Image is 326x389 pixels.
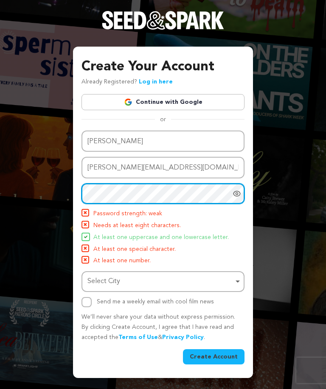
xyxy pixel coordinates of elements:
label: Send me a weekly email with cool film news [97,299,214,305]
span: At least one number. [93,256,151,266]
img: Seed&Spark Icon [82,210,88,216]
a: Seed&Spark Homepage [102,11,224,47]
a: Terms of Use [118,334,158,340]
p: We’ll never share your data without express permission. By clicking Create Account, I agree that ... [81,312,244,342]
span: Password strength: weak [93,209,162,219]
h3: Create Your Account [81,57,244,77]
a: Log in here [139,79,173,85]
img: Seed&Spark Logo [102,11,224,30]
img: Google logo [124,98,132,106]
a: Privacy Policy [162,334,204,340]
span: At least one uppercase and one lowercase letter. [93,233,229,243]
a: Continue with Google [81,94,244,110]
span: Needs at least eight characters. [93,221,181,231]
button: Create Account [183,349,244,364]
img: Seed&Spark Icon [82,222,88,228]
span: or [155,115,171,124]
img: Seed&Spark Icon [82,245,88,251]
input: Email address [81,157,244,178]
img: Seed&Spark Icon [82,257,88,263]
input: Name [81,131,244,152]
div: Select City [87,275,233,288]
p: Already Registered? [81,77,173,87]
img: Seed&Spark Icon [84,235,87,239]
a: Show password as plain text. Warning: this will display your password on the screen. [233,189,241,198]
span: At least one special character. [93,245,176,255]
